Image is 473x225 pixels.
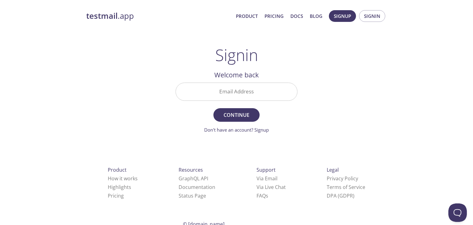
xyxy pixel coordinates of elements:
a: Blog [310,12,322,20]
span: Signup [334,12,351,20]
button: Continue [213,108,260,122]
button: Signup [329,10,356,22]
a: Don't have an account? Signup [204,127,269,133]
a: How it works [108,175,138,182]
button: Signin [359,10,385,22]
a: FAQ [257,192,268,199]
a: Terms of Service [327,184,365,190]
a: Via Live Chat [257,184,286,190]
a: DPA (GDPR) [327,192,354,199]
a: Highlights [108,184,131,190]
h2: Welcome back [176,70,297,80]
a: Pricing [108,192,124,199]
span: Legal [327,166,339,173]
a: Status Page [179,192,206,199]
a: Product [236,12,258,20]
h1: Signin [215,46,258,64]
span: Support [257,166,276,173]
span: Continue [220,111,253,119]
a: Documentation [179,184,215,190]
iframe: Help Scout Beacon - Open [448,203,467,222]
span: s [266,192,268,199]
span: Product [108,166,127,173]
a: testmail.app [86,11,231,21]
a: Pricing [265,12,284,20]
span: Resources [179,166,203,173]
a: Privacy Policy [327,175,358,182]
a: Docs [290,12,303,20]
a: GraphQL API [179,175,208,182]
a: Via Email [257,175,277,182]
span: Signin [364,12,380,20]
strong: testmail [86,10,118,21]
